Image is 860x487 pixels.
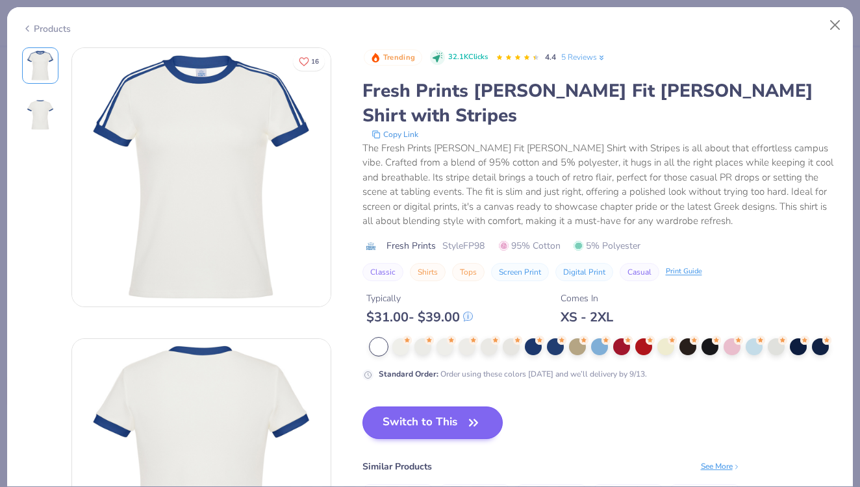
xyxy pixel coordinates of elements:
span: Fresh Prints [386,239,436,253]
button: Shirts [410,263,446,281]
div: XS - 2XL [561,309,613,325]
span: 16 [311,58,319,65]
div: The Fresh Prints [PERSON_NAME] Fit [PERSON_NAME] Shirt with Stripes is all about that effortless ... [362,141,839,229]
button: Tops [452,263,485,281]
a: 5 Reviews [561,51,606,63]
button: Switch to This [362,406,503,439]
div: See More [701,460,740,472]
img: brand logo [362,241,380,251]
button: copy to clipboard [368,128,422,141]
div: Fresh Prints [PERSON_NAME] Fit [PERSON_NAME] Shirt with Stripes [362,79,839,128]
button: Like [293,52,325,71]
div: Similar Products [362,460,432,473]
span: 5% Polyester [574,239,640,253]
img: Front [25,50,56,81]
img: Front [72,48,331,306]
span: 95% Cotton [499,239,561,253]
span: Style FP98 [442,239,485,253]
button: Casual [620,263,659,281]
span: 32.1K Clicks [448,52,488,63]
div: $ 31.00 - $ 39.00 [366,309,473,325]
div: Products [22,22,71,36]
div: Comes In [561,292,613,305]
strong: Standard Order : [379,369,438,379]
button: Digital Print [555,263,613,281]
button: Badge Button [364,49,422,66]
div: 4.4 Stars [496,47,540,68]
img: Back [25,99,56,131]
span: 4.4 [545,52,556,62]
button: Screen Print [491,263,549,281]
div: Typically [366,292,473,305]
button: Close [823,13,848,38]
img: Trending sort [370,53,381,63]
div: Order using these colors [DATE] and we’ll delivery by 9/13. [379,368,647,380]
span: Trending [383,54,415,61]
div: Print Guide [666,266,702,277]
button: Classic [362,263,403,281]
